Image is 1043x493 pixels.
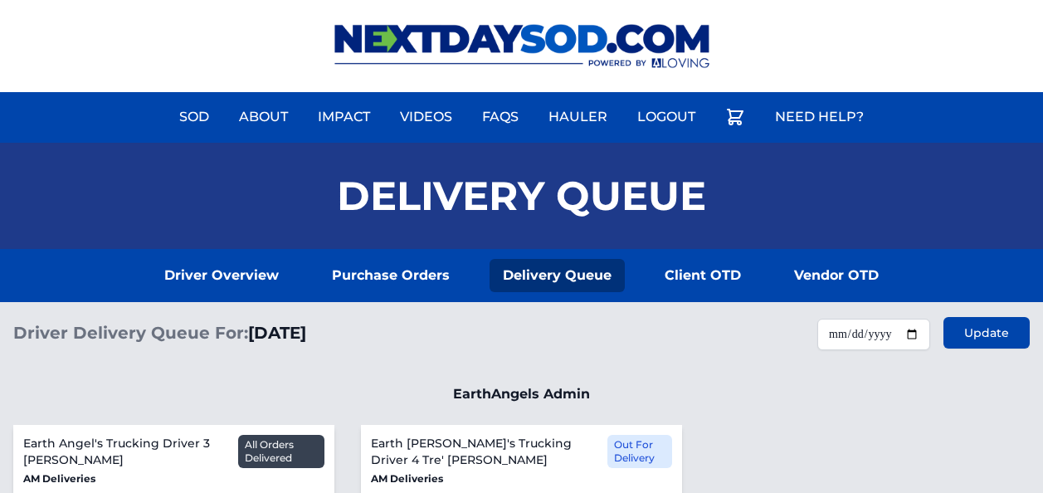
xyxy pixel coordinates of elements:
span: AM Deliveries [23,472,95,485]
a: Need Help? [765,97,874,137]
span: All Orders Delivered [238,435,324,468]
a: Logout [627,97,705,137]
a: Vendor OTD [781,259,892,292]
span: Update [964,325,1009,341]
span: Driver Delivery Queue For: [13,323,248,343]
button: Update [943,317,1030,349]
span: AM Deliveries [371,472,443,485]
a: Impact [308,97,380,137]
h1: [DATE] [13,321,306,344]
a: Sod [169,97,219,137]
a: Delivery Queue [490,259,625,292]
a: FAQs [472,97,529,137]
a: Client OTD [651,259,754,292]
h1: EarthAngels Admin [13,384,1030,405]
a: Hauler [539,97,617,137]
span: Earth [PERSON_NAME]'s Trucking Driver 4 Tre' [PERSON_NAME] [371,435,607,468]
a: Purchase Orders [319,259,463,292]
a: Videos [390,97,462,137]
a: Driver Overview [151,259,292,292]
span: Earth Angel's Trucking Driver 3 [PERSON_NAME] [23,435,238,468]
h1: Delivery Queue [337,176,706,216]
a: About [229,97,298,137]
span: Out For Delivery [607,435,672,468]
